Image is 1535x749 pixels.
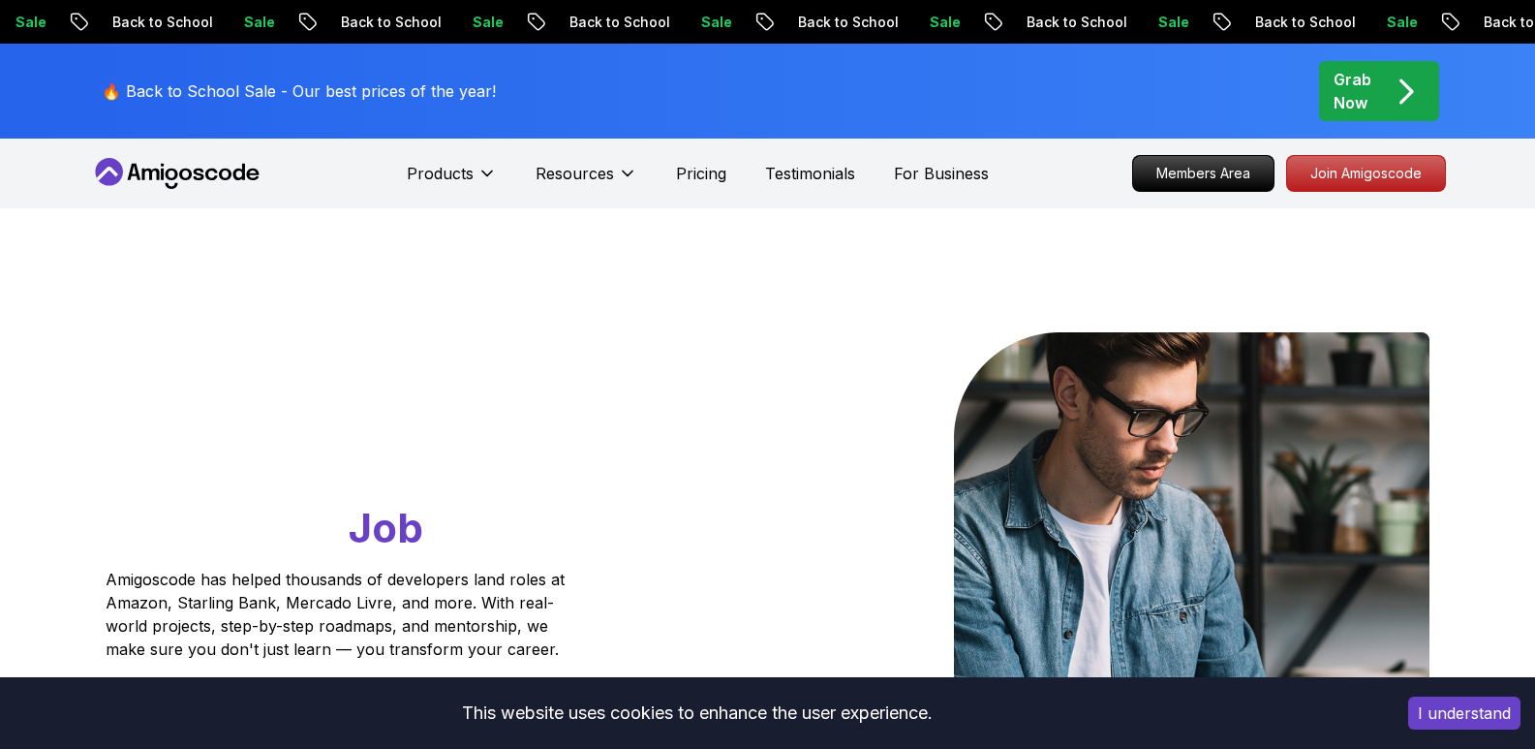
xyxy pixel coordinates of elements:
[1334,68,1371,114] p: Grab Now
[1320,13,1452,32] p: Back to School
[1408,697,1520,730] button: Accept cookies
[406,13,537,32] p: Back to School
[15,692,1379,734] div: This website uses cookies to enhance the user experience.
[1452,13,1514,32] p: Sale
[407,162,497,201] button: Products
[537,13,599,32] p: Sale
[766,13,828,32] p: Sale
[106,332,639,556] h1: Go From Learning to Hired: Master Java, Spring Boot & Cloud Skills That Get You the
[1287,156,1445,191] p: Join Amigoscode
[1132,155,1274,192] a: Members Area
[995,13,1057,32] p: Sale
[536,162,614,185] p: Resources
[106,568,570,661] p: Amigoscode has helped thousands of developers land roles at Amazon, Starling Bank, Mercado Livre,...
[349,503,423,552] span: Job
[1133,156,1274,191] p: Members Area
[177,13,309,32] p: Back to School
[102,79,496,103] p: 🔥 Back to School Sale - Our best prices of the year!
[80,13,142,32] p: Sale
[309,13,371,32] p: Sale
[407,162,474,185] p: Products
[676,162,726,185] a: Pricing
[536,162,637,201] button: Resources
[894,162,989,185] a: For Business
[1286,155,1446,192] a: Join Amigoscode
[634,13,766,32] p: Back to School
[765,162,855,185] a: Testimonials
[1223,13,1285,32] p: Sale
[1091,13,1223,32] p: Back to School
[863,13,995,32] p: Back to School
